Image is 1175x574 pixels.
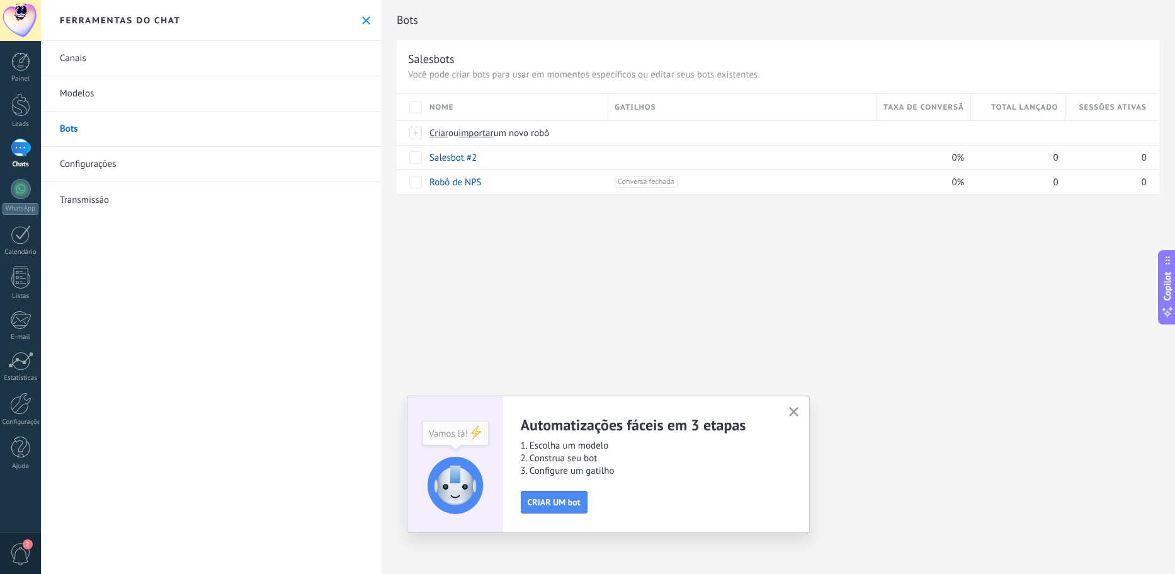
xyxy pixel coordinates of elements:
[494,127,550,139] span: um novo robô
[521,465,774,478] span: 3. Configure um gatilho
[971,146,1059,169] div: 0
[521,415,774,435] h2: Automatizações fáceis em 3 etapas
[41,182,381,217] a: Transmissão
[951,176,964,188] span: 0%
[521,452,774,465] span: 2. Construa seu bot
[397,8,1159,33] h2: Bots
[1053,176,1058,188] span: 0
[3,333,39,342] div: E-mail
[41,147,381,182] a: Configurações
[951,152,964,164] span: 0%
[3,418,39,427] div: Configurações
[1142,176,1147,188] span: 0
[883,101,964,113] span: Taxa de conversão
[971,121,1059,145] div: Bots
[448,127,458,139] span: ou
[41,41,381,76] a: Canais
[1053,152,1058,164] span: 0
[615,176,677,188] span: Conversa fechada
[1142,152,1147,164] span: 0
[3,161,39,169] div: Chats
[1065,146,1147,169] div: 0
[3,374,39,382] div: Estatísticas
[429,152,477,164] a: Salesbot #2
[877,146,965,169] div: 0%
[991,101,1059,113] span: Total lançado
[971,170,1059,194] div: 0
[3,203,38,215] div: WhatsApp
[1065,121,1147,145] div: Bots
[3,248,39,256] div: Calendário
[1065,170,1147,194] div: 0
[429,176,482,188] a: Robô de NPS
[408,52,455,66] div: Salesbots
[41,76,381,112] a: Modelos
[877,170,965,194] div: 0%
[429,127,448,139] span: Criar
[23,539,33,549] span: 2
[41,112,381,147] a: Bots
[528,498,581,507] span: CRIAR UM bot
[3,120,39,129] div: Leads
[1161,272,1174,301] span: Copilot
[615,101,656,113] span: Gatilhos
[521,440,774,452] span: 1. Escolha um modelo
[1079,101,1147,113] span: Sessões ativas
[458,127,494,139] span: importar
[429,101,454,113] span: Nome
[408,69,1148,81] p: Você pode criar bots para usar em momentos específicos ou editar seus bots existentes.
[60,14,181,26] h2: Ferramentas do chat
[3,462,39,471] div: Ajuda
[521,491,587,514] button: CRIAR UM bot
[3,75,39,83] div: Painel
[3,292,39,301] div: Listas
